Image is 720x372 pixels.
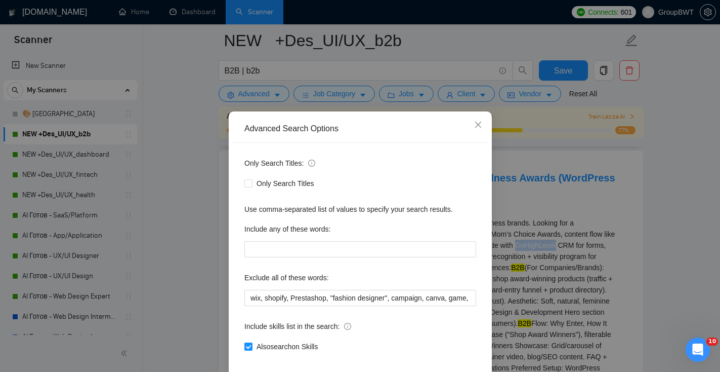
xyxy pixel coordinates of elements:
[686,338,710,362] iframe: Intercom live chat
[244,221,330,237] label: Include any of these words:
[706,338,718,346] span: 10
[344,323,351,330] span: info-circle
[252,341,322,352] span: Also search on Skills
[244,321,351,332] span: Include skills list in the search:
[252,178,318,189] span: Only Search Titles
[244,270,329,286] label: Exclude all of these words:
[244,204,476,215] div: Use comma-separated list of values to specify your search results.
[244,123,476,134] div: Advanced Search Options
[464,111,492,139] button: Close
[244,158,315,169] span: Only Search Titles:
[474,121,482,129] span: close
[308,160,315,167] span: info-circle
